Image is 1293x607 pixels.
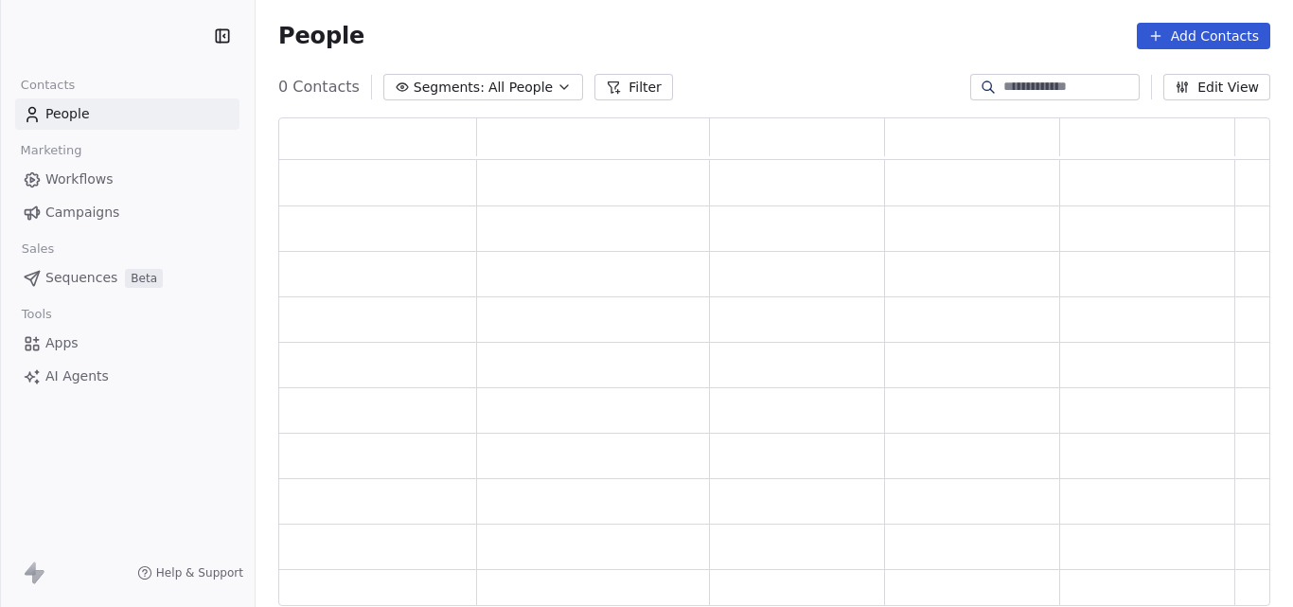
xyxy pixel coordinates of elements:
[15,361,239,392] a: AI Agents
[488,78,553,98] span: All People
[125,269,163,288] span: Beta
[45,170,114,189] span: Workflows
[12,136,90,165] span: Marketing
[1137,23,1270,49] button: Add Contacts
[45,104,90,124] span: People
[15,262,239,294] a: SequencesBeta
[278,22,364,50] span: People
[13,300,60,329] span: Tools
[414,78,485,98] span: Segments:
[594,74,673,100] button: Filter
[12,71,83,99] span: Contacts
[15,98,239,130] a: People
[137,565,243,580] a: Help & Support
[15,164,239,195] a: Workflows
[278,76,360,98] span: 0 Contacts
[45,203,119,223] span: Campaigns
[15,328,239,359] a: Apps
[45,268,117,288] span: Sequences
[13,235,62,263] span: Sales
[1163,74,1270,100] button: Edit View
[45,366,109,386] span: AI Agents
[156,565,243,580] span: Help & Support
[15,197,239,228] a: Campaigns
[45,333,79,353] span: Apps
